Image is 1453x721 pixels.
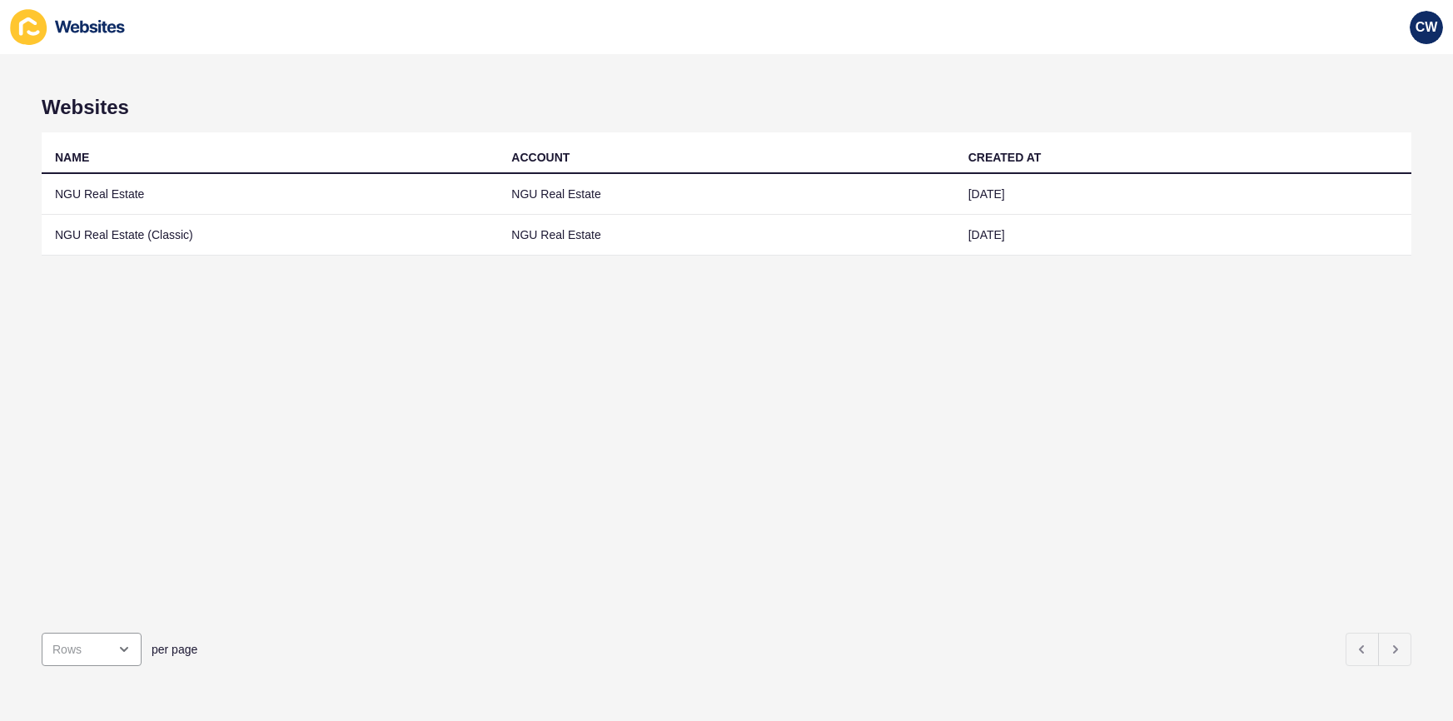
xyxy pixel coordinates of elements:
div: NAME [55,149,89,166]
td: [DATE] [955,215,1411,256]
td: NGU Real Estate (Classic) [42,215,498,256]
div: ACCOUNT [511,149,570,166]
td: NGU Real Estate [498,174,954,215]
h1: Websites [42,96,1411,119]
td: NGU Real Estate [42,174,498,215]
span: per page [152,641,197,658]
div: open menu [42,633,142,666]
td: [DATE] [955,174,1411,215]
div: CREATED AT [968,149,1042,166]
span: CW [1416,19,1438,36]
td: NGU Real Estate [498,215,954,256]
